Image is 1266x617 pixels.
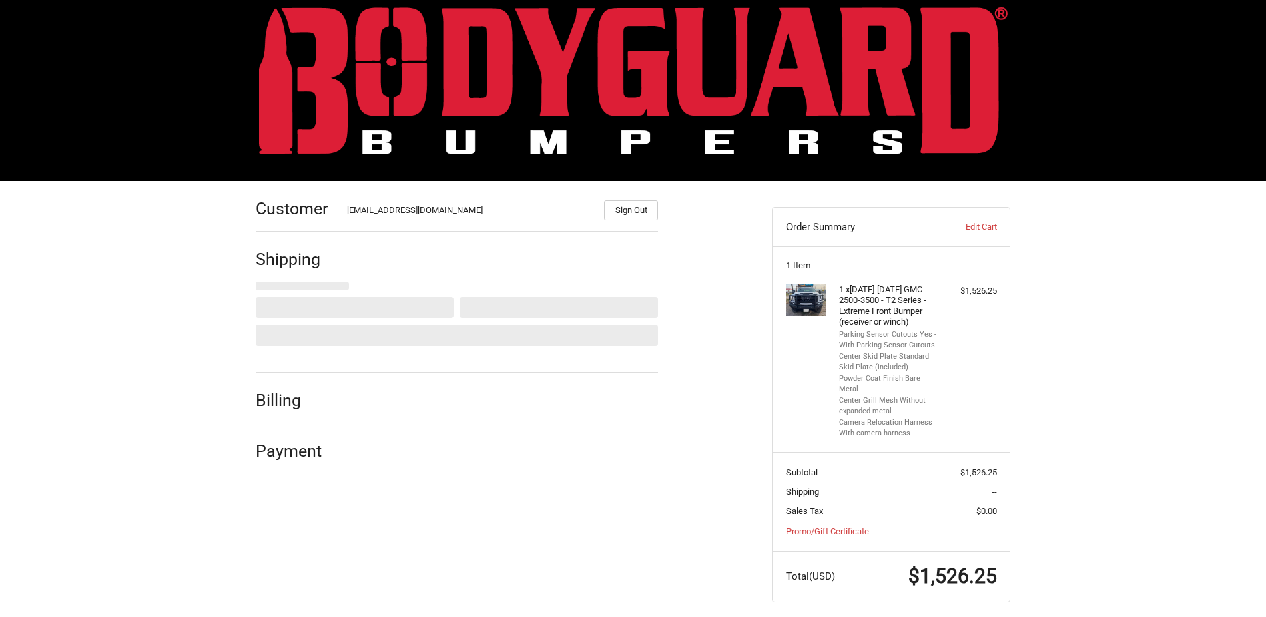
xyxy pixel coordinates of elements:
div: [EMAIL_ADDRESS][DOMAIN_NAME] [347,204,591,220]
li: Powder Coat Finish Bare Metal [839,373,941,395]
span: Sales Tax [786,506,823,516]
h2: Customer [256,198,334,219]
span: Subtotal [786,467,818,477]
span: Shipping [786,487,819,497]
li: Camera Relocation Harness With camera harness [839,417,941,439]
a: Promo/Gift Certificate [786,526,869,536]
h2: Payment [256,441,334,461]
button: Sign Out [604,200,658,220]
span: -- [992,487,997,497]
li: Center Skid Plate Standard Skid Plate (included) [839,351,941,373]
span: $0.00 [976,506,997,516]
h4: 1 x [DATE]-[DATE] GMC 2500-3500 - T2 Series - Extreme Front Bumper (receiver or winch) [839,284,941,328]
h2: Billing [256,390,334,411]
iframe: Chat Widget [1199,553,1266,617]
a: Edit Cart [930,220,996,234]
span: Total (USD) [786,570,835,582]
h2: Shipping [256,249,334,270]
li: Parking Sensor Cutouts Yes - With Parking Sensor Cutouts [839,329,941,351]
h3: 1 Item [786,260,997,271]
li: Center Grill Mesh Without expanded metal [839,395,941,417]
div: $1,526.25 [944,284,997,298]
span: $1,526.25 [908,564,997,588]
img: BODYGUARD BUMPERS [259,7,1008,154]
span: $1,526.25 [960,467,997,477]
h3: Order Summary [786,220,931,234]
